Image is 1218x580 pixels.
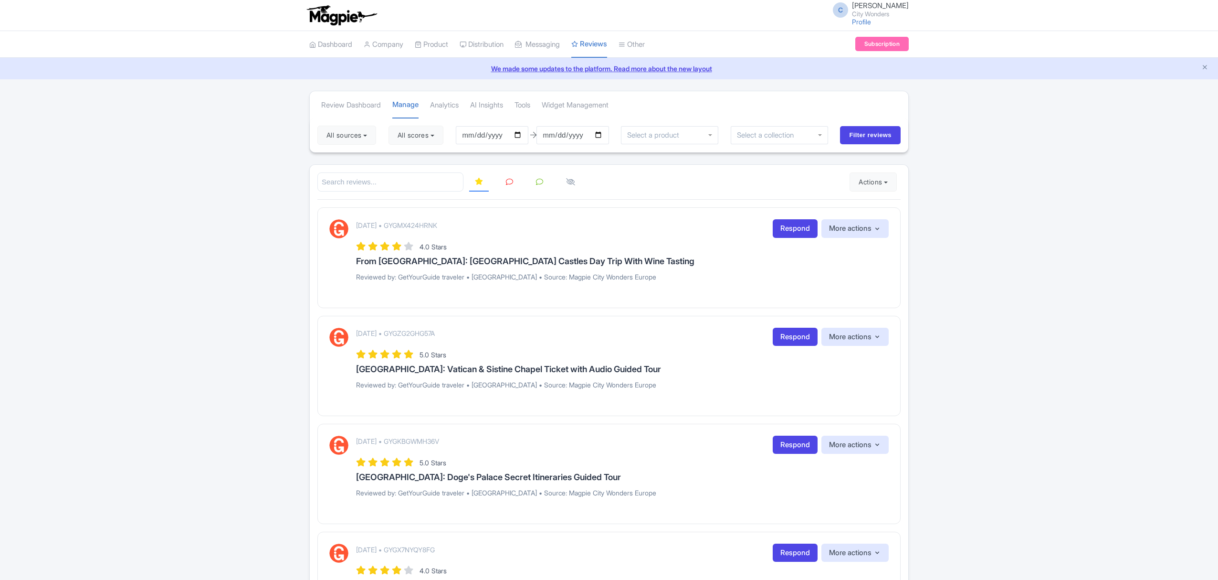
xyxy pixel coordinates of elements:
[833,2,848,18] span: C
[852,11,909,17] small: City Wonders
[420,243,447,251] span: 4.0 Stars
[514,92,530,118] a: Tools
[627,131,684,140] input: Select a product
[356,365,889,374] h3: [GEOGRAPHIC_DATA]: Vatican & Sistine Chapel Ticket with Audio Guided Tour
[364,32,403,58] a: Company
[356,380,889,390] p: Reviewed by: GetYourGuide traveler • [GEOGRAPHIC_DATA] • Source: Magpie City Wonders Europe
[773,328,818,346] a: Respond
[356,257,889,266] h3: From [GEOGRAPHIC_DATA]: [GEOGRAPHIC_DATA] Castles Day Trip With Wine Tasting
[821,436,889,454] button: More actions
[309,32,352,58] a: Dashboard
[1201,63,1208,74] button: Close announcement
[356,272,889,282] p: Reviewed by: GetYourGuide traveler • [GEOGRAPHIC_DATA] • Source: Magpie City Wonders Europe
[356,220,437,230] p: [DATE] • GYGMX424HRNK
[619,32,645,58] a: Other
[852,1,909,10] span: [PERSON_NAME]
[329,328,348,347] img: GetYourGuide Logo
[821,328,889,346] button: More actions
[852,18,871,26] a: Profile
[6,64,1212,74] a: We made some updates to the platform. Read more about the new layout
[430,92,459,118] a: Analytics
[821,219,889,238] button: More actions
[329,544,348,563] img: GetYourGuide Logo
[840,126,901,144] input: Filter reviews
[388,126,443,145] button: All scores
[356,488,889,498] p: Reviewed by: GetYourGuide traveler • [GEOGRAPHIC_DATA] • Source: Magpie City Wonders Europe
[773,219,818,238] a: Respond
[356,328,435,338] p: [DATE] • GYGZG2GHG57A
[329,219,348,238] img: GetYourGuide Logo
[420,351,446,359] span: 5.0 Stars
[827,2,909,17] a: C [PERSON_NAME] City Wonders
[470,92,503,118] a: AI Insights
[392,92,419,119] a: Manage
[773,436,818,454] a: Respond
[317,126,376,145] button: All sources
[542,92,609,118] a: Widget Management
[850,172,897,192] button: Actions
[415,32,448,58] a: Product
[317,172,463,192] input: Search reviews...
[460,32,504,58] a: Distribution
[773,544,818,562] a: Respond
[571,31,607,58] a: Reviews
[356,436,439,446] p: [DATE] • GYGKBGWMH36V
[855,37,909,51] a: Subscription
[329,436,348,455] img: GetYourGuide Logo
[304,5,378,26] img: logo-ab69f6fb50320c5b225c76a69d11143b.png
[515,32,560,58] a: Messaging
[420,567,447,575] span: 4.0 Stars
[321,92,381,118] a: Review Dashboard
[356,473,889,482] h3: [GEOGRAPHIC_DATA]: Doge's Palace Secret Itineraries Guided Tour
[737,131,800,140] input: Select a collection
[356,545,435,555] p: [DATE] • GYGX7NYQY8FG
[420,459,446,467] span: 5.0 Stars
[821,544,889,562] button: More actions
